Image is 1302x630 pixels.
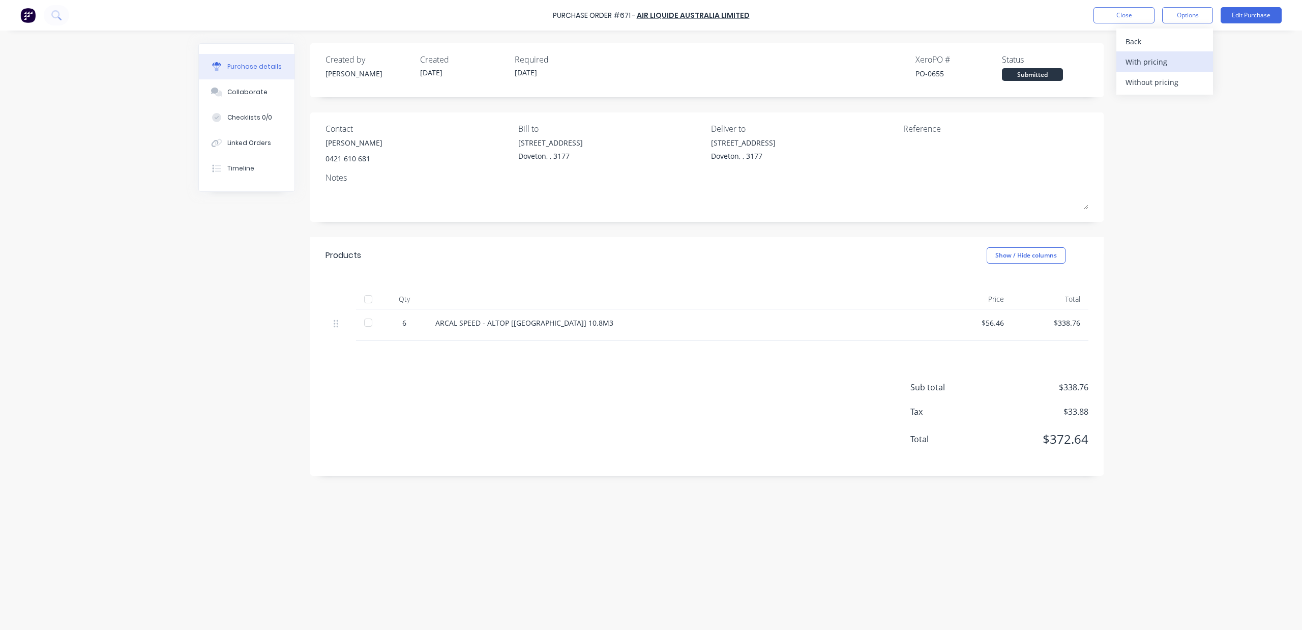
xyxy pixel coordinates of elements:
div: Submitted [1002,68,1063,81]
div: Linked Orders [227,138,271,148]
div: Xero PO # [915,53,1002,66]
div: Contact [325,123,511,135]
div: Products [325,249,361,262]
button: Options [1162,7,1213,23]
div: Total [1012,289,1088,309]
div: $56.46 [944,318,1004,328]
button: Edit Purchase [1221,7,1282,23]
div: Price [936,289,1012,309]
div: Qty [381,289,427,309]
button: Linked Orders [199,130,294,156]
div: [PERSON_NAME] [325,137,382,148]
div: [PERSON_NAME] [325,68,412,79]
div: ARCAL SPEED - ALTOP [[GEOGRAPHIC_DATA]] 10.8M3 [435,318,928,328]
div: $338.76 [1020,318,1080,328]
div: Doveton, , 3177 [711,151,776,161]
a: Air Liquide Australia Limited [637,10,750,20]
div: Notes [325,171,1088,184]
button: With pricing [1116,51,1213,72]
div: Back [1126,34,1204,49]
button: Timeline [199,156,294,181]
span: $372.64 [987,430,1088,448]
span: Sub total [910,381,987,393]
button: Collaborate [199,79,294,105]
div: With pricing [1126,54,1204,69]
button: Purchase details [199,54,294,79]
div: Created [420,53,507,66]
div: 0421 610 681 [325,153,382,164]
div: Reference [903,123,1088,135]
img: Factory [20,8,36,23]
div: Required [515,53,601,66]
div: Bill to [518,123,703,135]
button: Close [1093,7,1155,23]
span: Total [910,433,987,445]
div: Status [1002,53,1088,66]
div: Purchase Order #671 - [553,10,636,21]
div: Timeline [227,164,254,173]
div: Checklists 0/0 [227,113,272,122]
span: Tax [910,406,987,418]
div: 6 [390,318,419,328]
div: [STREET_ADDRESS] [518,137,583,148]
div: PO-0655 [915,68,1002,79]
button: Without pricing [1116,72,1213,92]
span: $33.88 [987,406,1088,418]
div: Collaborate [227,88,268,97]
div: Purchase details [227,62,282,71]
div: Without pricing [1126,75,1204,90]
button: Show / Hide columns [987,247,1066,264]
button: Checklists 0/0 [199,105,294,130]
button: Back [1116,31,1213,51]
div: Deliver to [711,123,896,135]
div: Created by [325,53,412,66]
div: [STREET_ADDRESS] [711,137,776,148]
div: Doveton, , 3177 [518,151,583,161]
span: $338.76 [987,381,1088,393]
